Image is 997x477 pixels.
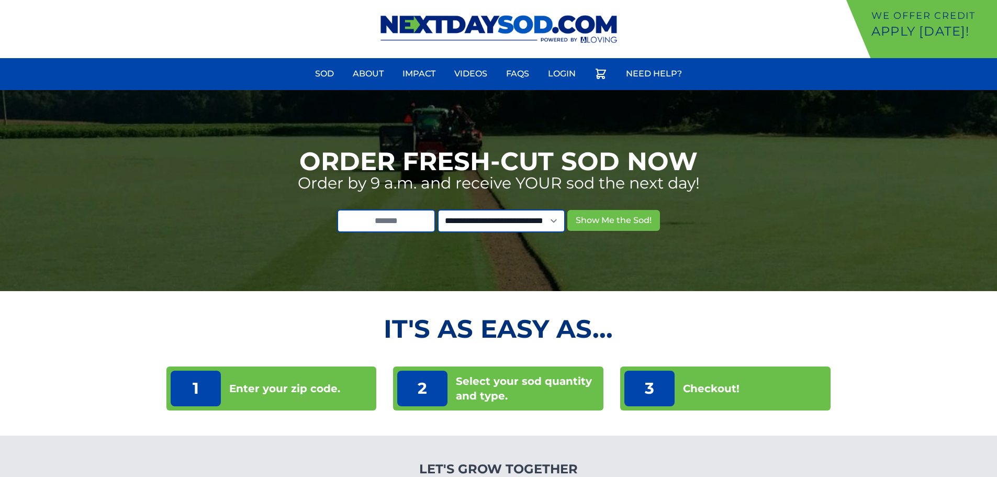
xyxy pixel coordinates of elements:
p: Select your sod quantity and type. [456,374,599,403]
p: We offer Credit [871,8,993,23]
p: 3 [624,371,675,406]
a: Need Help? [620,61,688,86]
a: Login [542,61,582,86]
p: Enter your zip code. [229,381,340,396]
a: Sod [309,61,340,86]
a: Videos [448,61,494,86]
h1: Order Fresh-Cut Sod Now [299,149,698,174]
p: Checkout! [683,381,740,396]
p: Order by 9 a.m. and receive YOUR sod the next day! [298,174,700,193]
button: Show Me the Sod! [567,210,660,231]
p: Apply [DATE]! [871,23,993,40]
h2: It's as Easy As... [166,316,831,341]
a: About [346,61,390,86]
a: FAQs [500,61,535,86]
p: 2 [397,371,447,406]
p: 1 [171,371,221,406]
a: Impact [396,61,442,86]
